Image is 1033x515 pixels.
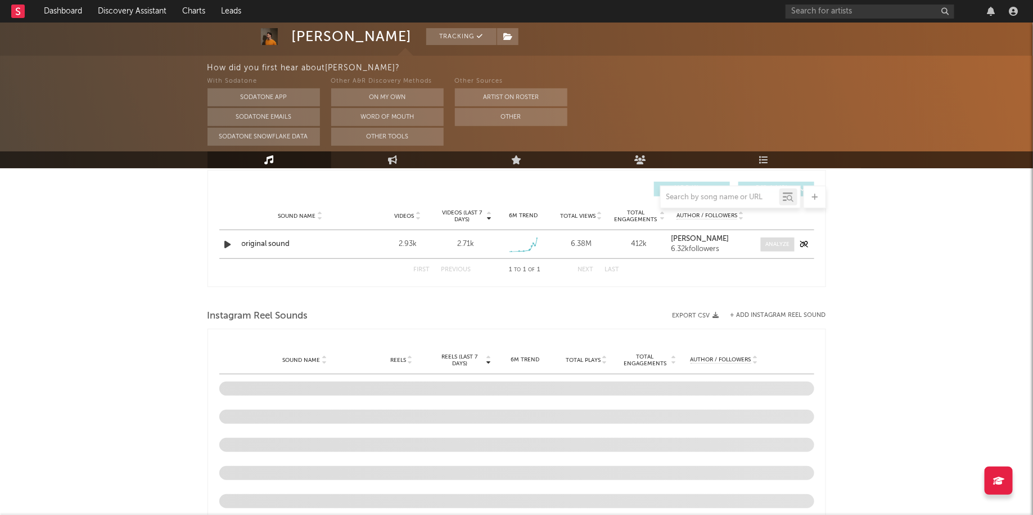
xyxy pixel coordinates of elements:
[578,267,594,273] button: Next
[497,356,553,364] div: 6M Trend
[676,212,737,220] span: Author / Followers
[242,239,359,250] a: original sound
[719,312,826,319] div: + Add Instagram Reel Sound
[555,239,607,250] div: 6.38M
[514,267,521,272] span: to
[455,75,567,88] div: Other Sources
[605,267,620,273] button: Last
[441,267,471,273] button: Previous
[435,353,485,367] span: Reels (last 7 days)
[414,267,430,273] button: First
[528,267,535,272] span: of
[560,213,596,220] span: Total Views
[455,88,567,106] button: Artist on Roster
[331,75,444,88] div: Other A&R Discovery Methods
[207,88,320,106] button: Sodatone App
[207,75,320,88] div: With Sodatone
[426,28,497,45] button: Tracking
[786,5,954,19] input: Search for artists
[730,312,826,319] button: + Add Instagram Reel Sound
[671,235,749,243] a: [PERSON_NAME]
[654,182,730,196] button: UGC(1)
[439,209,485,223] span: Videos (last 7 days)
[382,239,434,250] div: 2.93k
[494,263,556,277] div: 1 1 1
[620,353,670,367] span: Total Engagements
[282,357,320,364] span: Sound Name
[671,245,749,253] div: 6.32k followers
[566,357,601,364] span: Total Plays
[497,212,549,220] div: 6M Trend
[457,239,474,250] div: 2.71k
[331,108,444,126] button: Word Of Mouth
[207,310,308,323] span: Instagram Reel Sounds
[673,312,719,319] button: Export CSV
[390,357,406,364] span: Reels
[738,182,814,196] button: Official(0)
[395,213,414,220] span: Videos
[278,213,316,220] span: Sound Name
[671,235,729,243] strong: [PERSON_NAME]
[613,209,658,223] span: Total Engagements
[455,108,567,126] button: Other
[613,239,665,250] div: 412k
[207,108,320,126] button: Sodatone Emails
[661,193,779,202] input: Search by song name or URL
[331,128,444,146] button: Other Tools
[292,28,412,45] div: [PERSON_NAME]
[207,128,320,146] button: Sodatone Snowflake Data
[691,356,751,364] span: Author / Followers
[331,88,444,106] button: On My Own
